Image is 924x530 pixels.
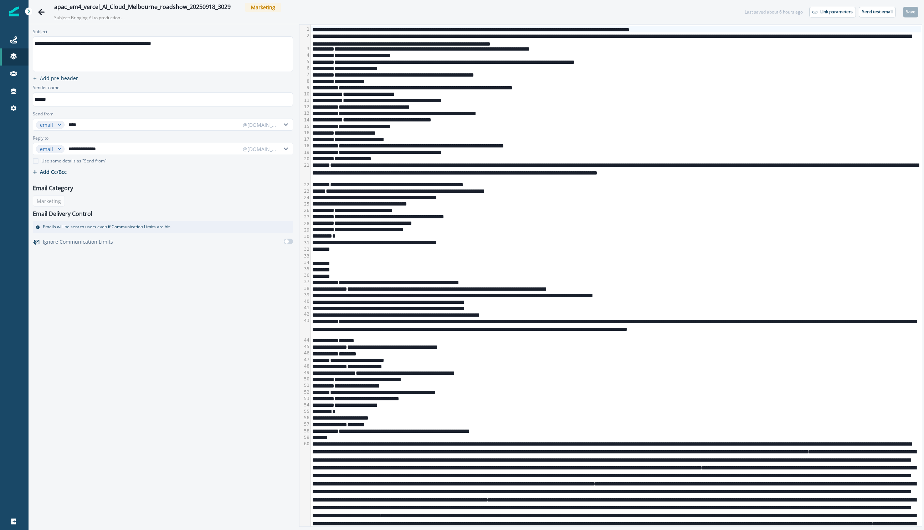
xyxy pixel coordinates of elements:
p: Sender name [33,84,60,92]
button: Send test email [859,7,896,17]
div: apac_em4_vercel_AI_Cloud_Melbourne_roadshow_20250918_3029 [54,4,231,11]
div: 16 [299,130,310,136]
div: 25 [299,201,310,207]
p: Subject: Bringing AI to production — Lessons from MYOB, Nine & x15ventures [54,12,125,21]
div: 39 [299,292,310,298]
div: 5 [299,58,310,65]
div: 41 [299,305,310,311]
div: 9 [299,84,310,91]
div: 6 [299,65,310,71]
button: Save [903,7,918,17]
div: 30 [299,233,310,240]
div: 22 [299,182,310,188]
button: Link parameters [809,7,856,17]
div: @[DOMAIN_NAME] [243,145,277,153]
p: Email Category [33,184,73,192]
div: 13 [299,110,310,116]
div: 34 [299,259,310,266]
p: Subject [33,28,47,36]
p: Link parameters [820,9,853,14]
div: 55 [299,408,310,415]
div: 26 [299,207,310,214]
div: 8 [299,78,310,84]
div: email [40,145,54,153]
div: 43 [299,317,310,337]
div: 45 [299,343,310,350]
div: 52 [299,389,310,395]
div: 46 [299,350,310,356]
button: Add Cc/Bcc [33,168,67,175]
div: Last saved about 6 hours ago [745,9,803,15]
span: Marketing [245,3,281,12]
div: 56 [299,415,310,421]
div: 24 [299,194,310,201]
div: 54 [299,402,310,408]
p: Ignore Communication Limits [43,238,113,245]
div: 42 [299,311,310,317]
div: 59 [299,434,310,441]
div: 38 [299,285,310,292]
p: Add pre-header [40,75,78,82]
img: Inflection [9,6,19,16]
div: 36 [299,272,310,279]
div: 53 [299,395,310,402]
div: 40 [299,298,310,305]
div: 27 [299,214,310,220]
div: 14 [299,117,310,123]
div: 20 [299,156,310,162]
div: 31 [299,240,310,246]
div: 48 [299,363,310,369]
p: Use same details as "Send from" [41,158,107,164]
div: 49 [299,369,310,376]
div: 23 [299,188,310,194]
button: add preheader [30,75,81,82]
div: 10 [299,91,310,97]
div: 51 [299,382,310,389]
label: Send from [33,111,53,117]
div: email [40,121,54,129]
div: 29 [299,227,310,233]
div: 58 [299,428,310,434]
div: 4 [299,52,310,58]
div: 47 [299,357,310,363]
div: 33 [299,253,310,259]
div: 7 [299,71,310,78]
div: 28 [299,220,310,227]
button: Go back [34,5,48,19]
div: 19 [299,149,310,156]
div: 50 [299,376,310,382]
p: Emails will be sent to users even if Communication Limits are hit. [43,224,171,230]
div: 35 [299,266,310,272]
div: 37 [299,279,310,285]
div: 15 [299,123,310,130]
div: 57 [299,421,310,427]
div: @[DOMAIN_NAME] [243,121,277,129]
div: 3 [299,46,310,52]
div: 2 [299,32,310,45]
div: 21 [299,162,310,182]
div: 11 [299,97,310,104]
div: 17 [299,136,310,142]
div: 18 [299,142,310,149]
p: Send test email [862,9,893,14]
div: 12 [299,104,310,110]
div: 32 [299,246,310,253]
p: Save [906,9,915,14]
p: Email Delivery Control [33,209,92,218]
label: Reply to [33,135,48,141]
div: 1 [299,26,310,32]
div: 44 [299,337,310,343]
